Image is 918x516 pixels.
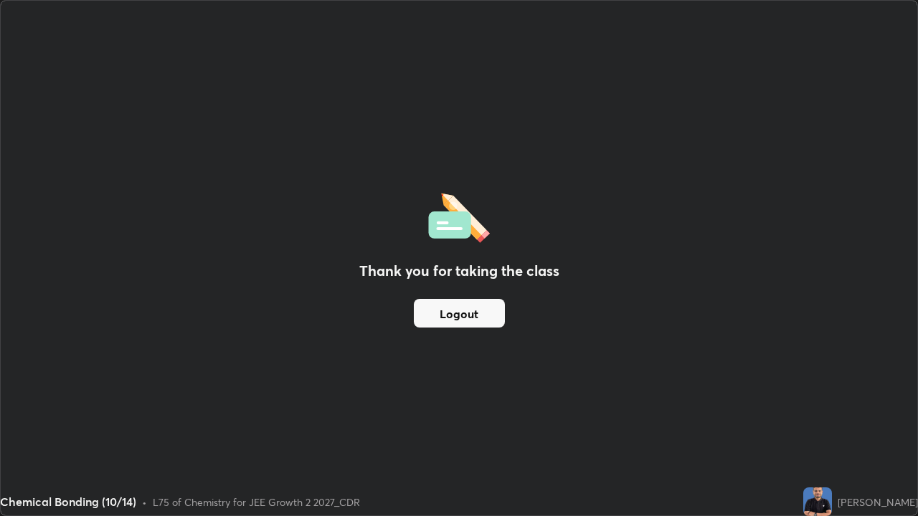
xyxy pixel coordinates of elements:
[414,299,505,328] button: Logout
[838,494,918,510] div: [PERSON_NAME]
[359,260,559,282] h2: Thank you for taking the class
[428,188,490,243] img: offlineFeedback.1438e8b3.svg
[142,494,147,510] div: •
[153,494,360,510] div: L75 of Chemistry for JEE Growth 2 2027_CDR
[803,487,832,516] img: c934cc00951e446dbb69c7124468ac00.jpg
